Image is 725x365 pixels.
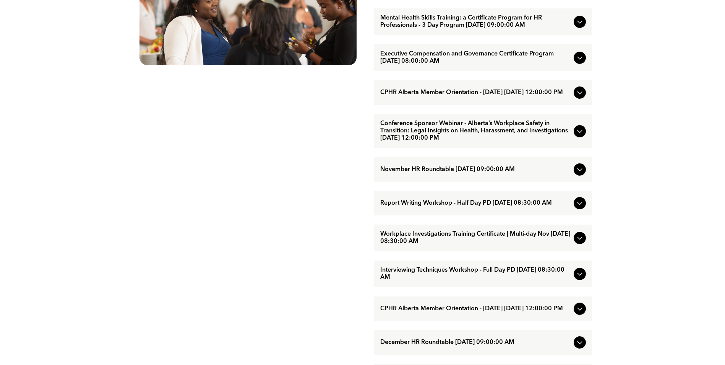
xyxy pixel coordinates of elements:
span: December HR Roundtable [DATE] 09:00:00 AM [380,339,571,346]
span: Report Writing Workshop - Half Day PD [DATE] 08:30:00 AM [380,200,571,207]
span: Mental Health Skills Training: a Certificate Program for HR Professionals - 3 Day Program [DATE] ... [380,15,571,29]
span: CPHR Alberta Member Orientation - [DATE] [DATE] 12:00:00 PM [380,89,571,96]
span: Executive Compensation and Governance Certificate Program [DATE] 08:00:00 AM [380,51,571,65]
span: Conference Sponsor Webinar - Alberta’s Workplace Safety in Transition: Legal Insights on Health, ... [380,120,571,142]
span: November HR Roundtable [DATE] 09:00:00 AM [380,166,571,173]
span: Interviewing Techniques Workshop - Full Day PD [DATE] 08:30:00 AM [380,267,571,281]
span: Workplace Investigations Training Certificate | Multi-day Nov [DATE] 08:30:00 AM [380,231,571,245]
span: CPHR Alberta Member Orientation - [DATE] [DATE] 12:00:00 PM [380,305,571,313]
